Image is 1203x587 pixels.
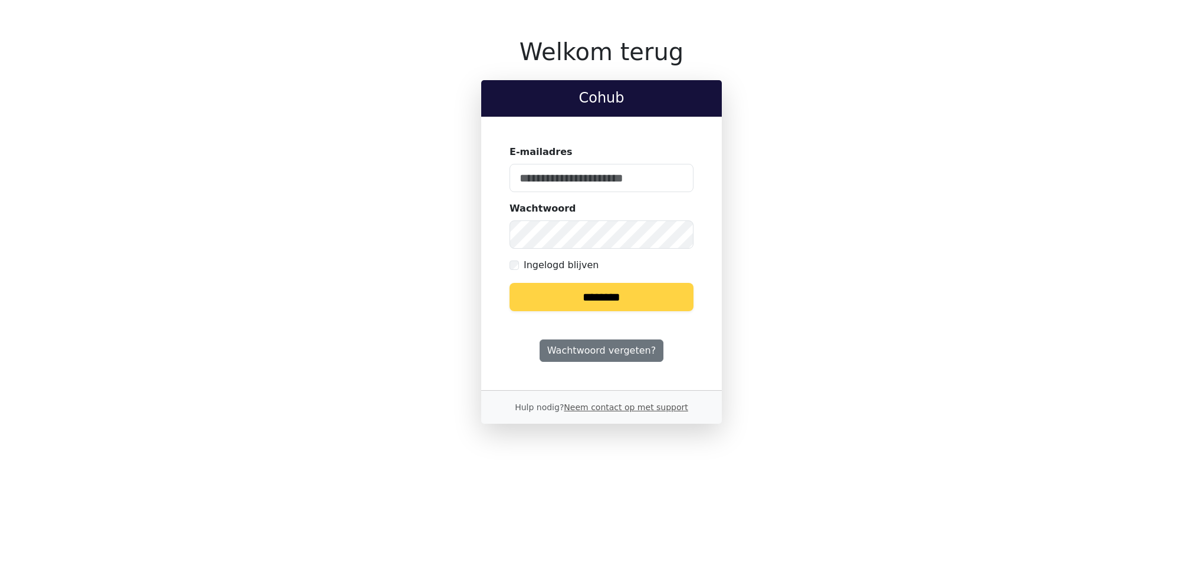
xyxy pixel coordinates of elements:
[540,339,663,362] a: Wachtwoord vergeten?
[515,403,688,412] small: Hulp nodig?
[564,403,688,412] a: Neem contact op met support
[510,202,576,216] label: Wachtwoord
[510,145,573,159] label: E-mailadres
[491,90,712,107] h2: Cohub
[524,258,599,272] label: Ingelogd blijven
[481,38,722,66] h1: Welkom terug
